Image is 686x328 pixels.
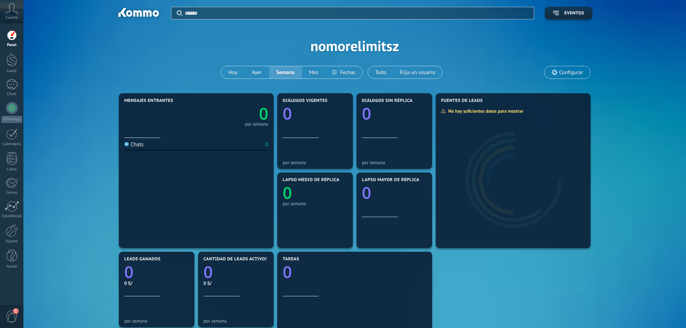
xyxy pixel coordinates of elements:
button: Todo [368,66,394,78]
span: Configurar [559,69,583,76]
span: Fuentes de leads [441,98,483,103]
div: por semana [283,201,348,206]
text: 0 [203,261,213,283]
a: 0 [283,261,427,283]
div: No hay suficientes datos para mostrar [441,108,528,114]
text: 0 [362,182,371,204]
div: Listas [1,167,22,172]
div: por semana [203,318,268,324]
div: por semana [283,160,348,165]
button: Semana [269,66,302,78]
div: por semana [124,318,189,324]
div: por semana [362,160,427,165]
div: 0 S/ [124,280,189,286]
div: Estadísticas [1,214,22,219]
span: Eventos [564,11,584,16]
text: 0 [283,261,292,283]
div: Ajustes [1,239,22,244]
button: Ayer [245,66,269,78]
a: 0 [203,261,268,283]
span: Diálogos vigentes [283,98,328,103]
span: Mensajes entrantes [124,98,173,103]
text: 0 [283,103,292,125]
div: por semana [245,122,268,126]
span: Cuenta [6,15,18,20]
text: 0 [362,103,371,125]
a: 0 [196,103,268,125]
span: Leads ganados [124,257,161,262]
div: Panel [1,43,22,48]
span: Lapso medio de réplica [283,178,340,183]
text: 0 [124,261,134,283]
div: Correo [1,190,22,195]
div: Chats [124,141,144,148]
span: Diálogos sin réplica [362,98,413,103]
button: Mes [302,66,326,78]
span: Lapso mayor de réplica [362,178,419,183]
img: Chats [124,142,129,147]
div: 0 [265,141,268,148]
span: 3 [13,308,19,314]
a: 0 [124,261,189,283]
text: 0 [259,103,268,125]
div: WhatsApp [1,116,22,123]
div: Chats [1,92,22,96]
span: Cantidad de leads activos [203,257,268,262]
text: 0 [283,182,292,204]
button: Fechas [325,66,362,78]
div: Leads [1,69,22,73]
button: Hoy [221,66,245,78]
span: Tareas [283,257,299,262]
div: Ayuda [1,264,22,269]
button: Elija un usuario [394,66,442,78]
button: Eventos [545,7,592,19]
span: Elija un usuario [398,68,437,77]
div: Calendario [1,142,22,147]
div: 0 S/ [203,280,268,286]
